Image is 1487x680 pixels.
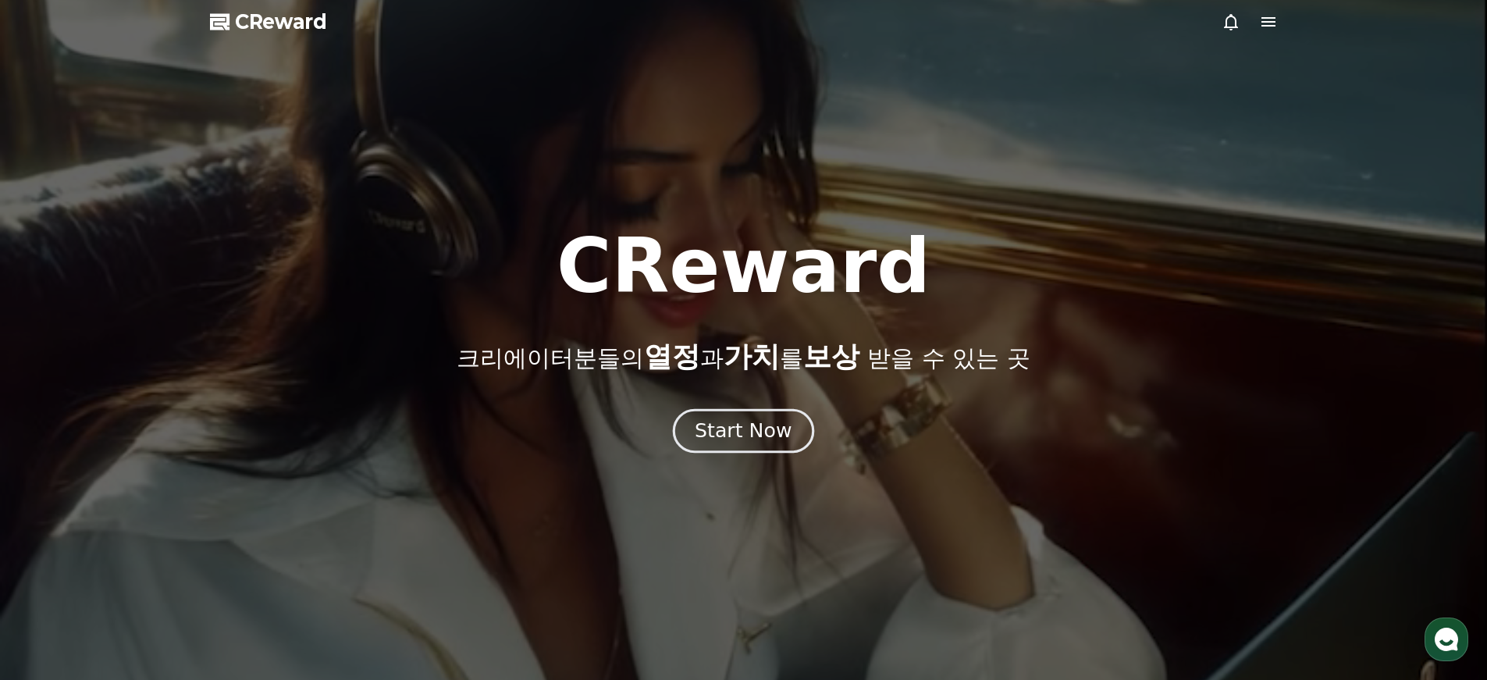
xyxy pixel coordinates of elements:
a: 대화 [103,495,201,534]
span: 열정 [644,340,700,372]
a: 설정 [201,495,300,534]
button: Start Now [673,408,814,453]
span: 보상 [803,340,859,372]
span: 홈 [49,518,59,531]
a: CReward [210,9,327,34]
a: 홈 [5,495,103,534]
div: Start Now [695,418,792,444]
a: Start Now [676,425,811,440]
span: 가치 [724,340,780,372]
h1: CReward [557,229,930,304]
span: 대화 [143,519,162,532]
p: 크리에이터분들의 과 를 받을 수 있는 곳 [457,341,1030,372]
span: CReward [235,9,327,34]
span: 설정 [241,518,260,531]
